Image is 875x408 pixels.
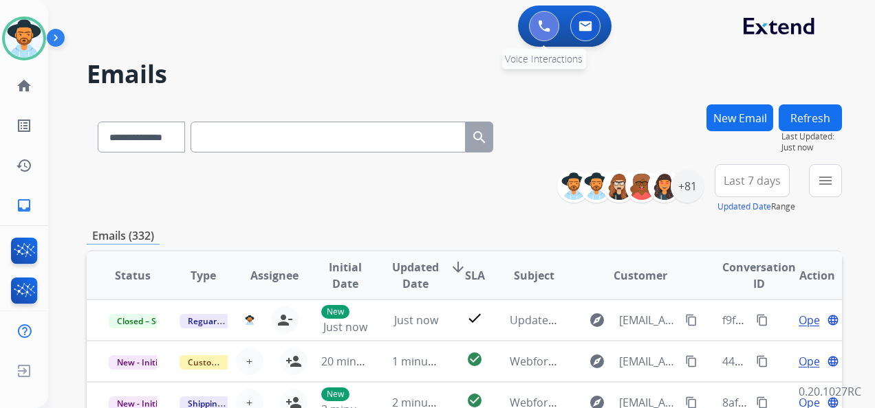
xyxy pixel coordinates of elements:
[505,52,583,65] span: Voice Interactions
[466,351,483,367] mat-icon: check_circle
[191,267,216,284] span: Type
[817,172,834,189] mat-icon: menu
[685,355,698,367] mat-icon: content_copy
[589,312,605,328] mat-icon: explore
[450,259,466,275] mat-icon: arrow_downward
[722,259,796,292] span: Conversation ID
[115,267,151,284] span: Status
[756,355,768,367] mat-icon: content_copy
[799,353,827,370] span: Open
[514,267,554,284] span: Subject
[392,354,460,369] span: 1 minute ago
[671,170,704,203] div: +81
[277,312,293,328] mat-icon: person_remove
[724,178,781,183] span: Last 7 days
[16,117,32,134] mat-icon: list_alt
[781,131,842,142] span: Last Updated:
[5,19,43,58] img: avatar
[827,314,839,326] mat-icon: language
[827,355,839,367] mat-icon: language
[87,227,160,245] p: Emails (332)
[717,201,771,212] button: Updated Date
[510,313,595,328] span: Update on parts
[510,354,821,369] span: Webform from [EMAIL_ADDRESS][DOMAIN_NAME] on [DATE]
[321,259,369,292] span: Initial Date
[323,319,367,335] span: Just now
[614,267,667,284] span: Customer
[471,129,488,146] mat-icon: search
[771,251,842,299] th: Action
[245,315,255,326] img: agent-avatar
[619,312,678,328] span: [EMAIL_ADDRESS][DOMAIN_NAME]
[394,313,438,328] span: Just now
[250,267,299,284] span: Assignee
[285,353,302,370] mat-icon: person_add
[706,104,773,131] button: New Email
[756,314,768,326] mat-icon: content_copy
[799,383,861,400] p: 0.20.1027RC
[236,348,263,375] button: +
[16,78,32,94] mat-icon: home
[781,142,842,153] span: Just now
[715,164,790,197] button: Last 7 days
[16,157,32,174] mat-icon: history
[321,305,349,319] p: New
[466,310,483,326] mat-icon: check
[321,354,401,369] span: 20 minutes ago
[109,314,185,328] span: Closed – Solved
[109,355,173,370] span: New - Initial
[799,312,827,328] span: Open
[16,197,32,214] mat-icon: inbox
[685,314,698,326] mat-icon: content_copy
[87,60,842,88] h2: Emails
[321,387,349,401] p: New
[717,201,795,212] span: Range
[619,353,678,370] span: [EMAIL_ADDRESS][DOMAIN_NAME]
[246,353,252,370] span: +
[180,314,242,328] span: Reguard CS
[392,259,439,292] span: Updated Date
[779,104,842,131] button: Refresh
[465,267,485,284] span: SLA
[180,355,269,370] span: Customer Support
[589,353,605,370] mat-icon: explore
